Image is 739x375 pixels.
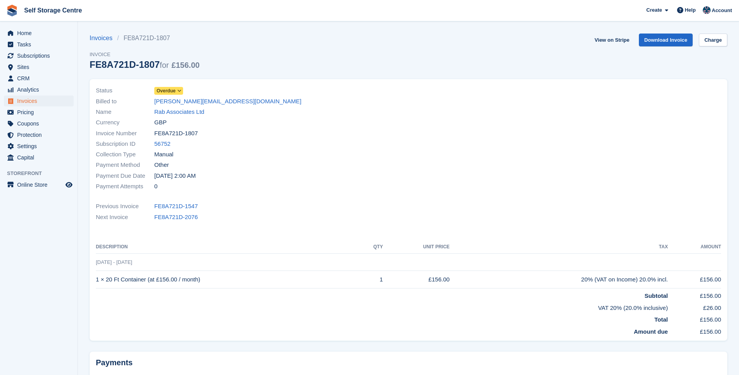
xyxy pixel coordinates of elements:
a: menu [4,179,74,190]
span: Help [685,6,696,14]
span: Collection Type [96,150,154,159]
a: Charge [699,34,727,46]
td: 1 [359,271,383,288]
a: menu [4,129,74,140]
span: Subscriptions [17,50,64,61]
a: Rab Associates Ltd [154,108,204,117]
span: Invoices [17,96,64,106]
span: 0 [154,182,157,191]
span: for [160,61,169,69]
span: Protection [17,129,64,140]
td: VAT 20% (20.0% inclusive) [96,301,668,313]
span: Billed to [96,97,154,106]
th: QTY [359,241,383,253]
a: menu [4,96,74,106]
span: [DATE] - [DATE] [96,259,132,265]
div: 20% (VAT on Income) 20.0% incl. [450,275,668,284]
a: Overdue [154,86,183,95]
div: FE8A721D-1807 [90,59,199,70]
th: Unit Price [383,241,450,253]
a: menu [4,152,74,163]
span: FE8A721D-1807 [154,129,198,138]
a: menu [4,118,74,129]
span: Name [96,108,154,117]
span: GBP [154,118,167,127]
span: Invoice Number [96,129,154,138]
a: [PERSON_NAME][EMAIL_ADDRESS][DOMAIN_NAME] [154,97,302,106]
span: Status [96,86,154,95]
td: £156.00 [383,271,450,288]
a: menu [4,107,74,118]
a: Download Invoice [639,34,693,46]
a: menu [4,50,74,61]
span: Invoice [90,51,199,58]
a: menu [4,39,74,50]
img: stora-icon-8386f47178a22dfd0bd8f6a31ec36ba5ce8667c1dd55bd0f319d3a0aa187defe.svg [6,5,18,16]
a: menu [4,73,74,84]
span: Payment Due Date [96,172,154,180]
span: Account [712,7,732,14]
td: £156.00 [668,288,721,301]
a: Preview store [64,180,74,189]
a: menu [4,84,74,95]
span: Payment Attempts [96,182,154,191]
span: Subscription ID [96,140,154,149]
span: Overdue [157,87,176,94]
td: £156.00 [668,324,721,336]
a: menu [4,28,74,39]
span: Other [154,161,169,170]
span: CRM [17,73,64,84]
span: Create [646,6,662,14]
span: Payment Method [96,161,154,170]
span: Online Store [17,179,64,190]
span: Tasks [17,39,64,50]
span: Sites [17,62,64,73]
th: Description [96,241,359,253]
a: FE8A721D-1547 [154,202,198,211]
a: FE8A721D-2076 [154,213,198,222]
td: £156.00 [668,312,721,324]
a: menu [4,62,74,73]
span: Storefront [7,170,78,177]
strong: Total [654,316,668,323]
span: Settings [17,141,64,152]
span: Coupons [17,118,64,129]
img: Clair Cole [703,6,711,14]
a: Invoices [90,34,117,43]
th: Tax [450,241,668,253]
span: Capital [17,152,64,163]
a: 56752 [154,140,171,149]
span: Next Invoice [96,213,154,222]
span: Manual [154,150,173,159]
td: £26.00 [668,301,721,313]
strong: Subtotal [644,292,668,299]
span: Analytics [17,84,64,95]
strong: Amount due [634,328,668,335]
td: 1 × 20 Ft Container (at £156.00 / month) [96,271,359,288]
h2: Payments [96,358,721,368]
span: Home [17,28,64,39]
a: View on Stripe [591,34,632,46]
a: menu [4,141,74,152]
a: Self Storage Centre [21,4,85,17]
th: Amount [668,241,721,253]
span: Pricing [17,107,64,118]
span: £156.00 [171,61,199,69]
span: Currency [96,118,154,127]
time: 2025-06-02 01:00:00 UTC [154,172,196,180]
span: Previous Invoice [96,202,154,211]
td: £156.00 [668,271,721,288]
nav: breadcrumbs [90,34,199,43]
